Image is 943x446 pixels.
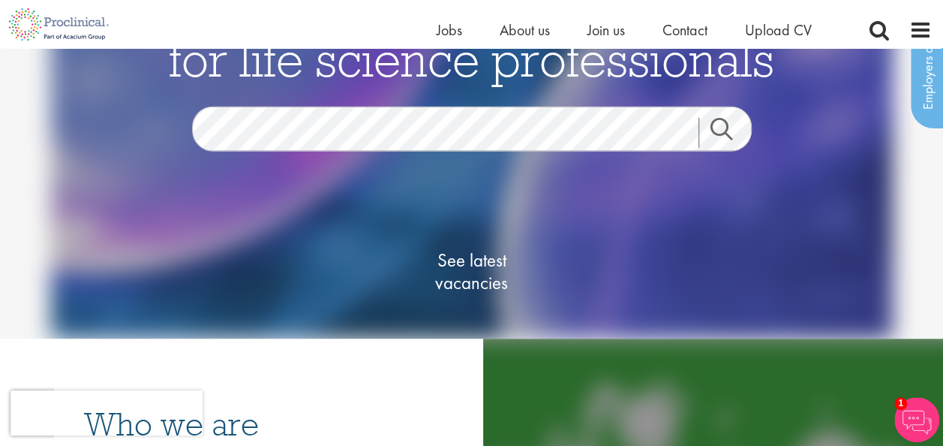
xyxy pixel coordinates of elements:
[500,20,550,40] a: About us
[437,20,462,40] a: Jobs
[397,188,547,354] a: See latestvacancies
[11,390,203,435] iframe: reCAPTCHA
[745,20,812,40] a: Upload CV
[698,117,763,147] a: Job search submit button
[84,408,377,441] h3: Who we are
[587,20,625,40] a: Join us
[894,397,939,442] img: Chatbot
[397,249,547,294] span: See latest vacancies
[662,20,707,40] a: Contact
[894,397,907,410] span: 1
